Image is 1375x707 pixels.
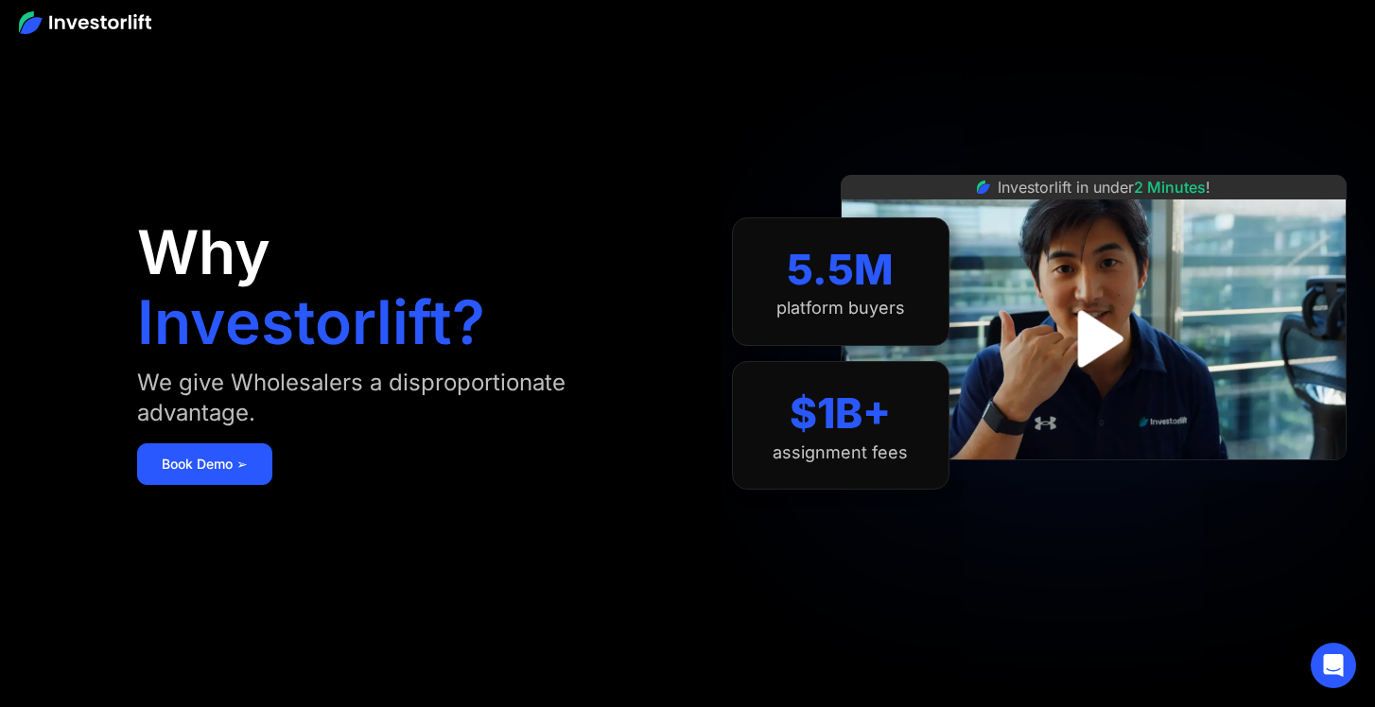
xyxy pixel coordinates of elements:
div: assignment fees [773,442,908,463]
span: 2 Minutes [1134,178,1206,197]
div: 5.5M [787,245,894,295]
div: Investorlift in under ! [998,176,1210,198]
div: $1B+ [790,388,891,439]
h1: Investorlift? [137,292,485,353]
div: Open Intercom Messenger [1311,643,1356,688]
h1: Why [137,222,270,283]
a: open lightbox [1052,297,1136,381]
a: Book Demo ➢ [137,443,272,485]
div: We give Wholesalers a disproportionate advantage. [137,368,627,428]
iframe: Customer reviews powered by Trustpilot [951,470,1235,492]
div: platform buyers [776,298,905,319]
